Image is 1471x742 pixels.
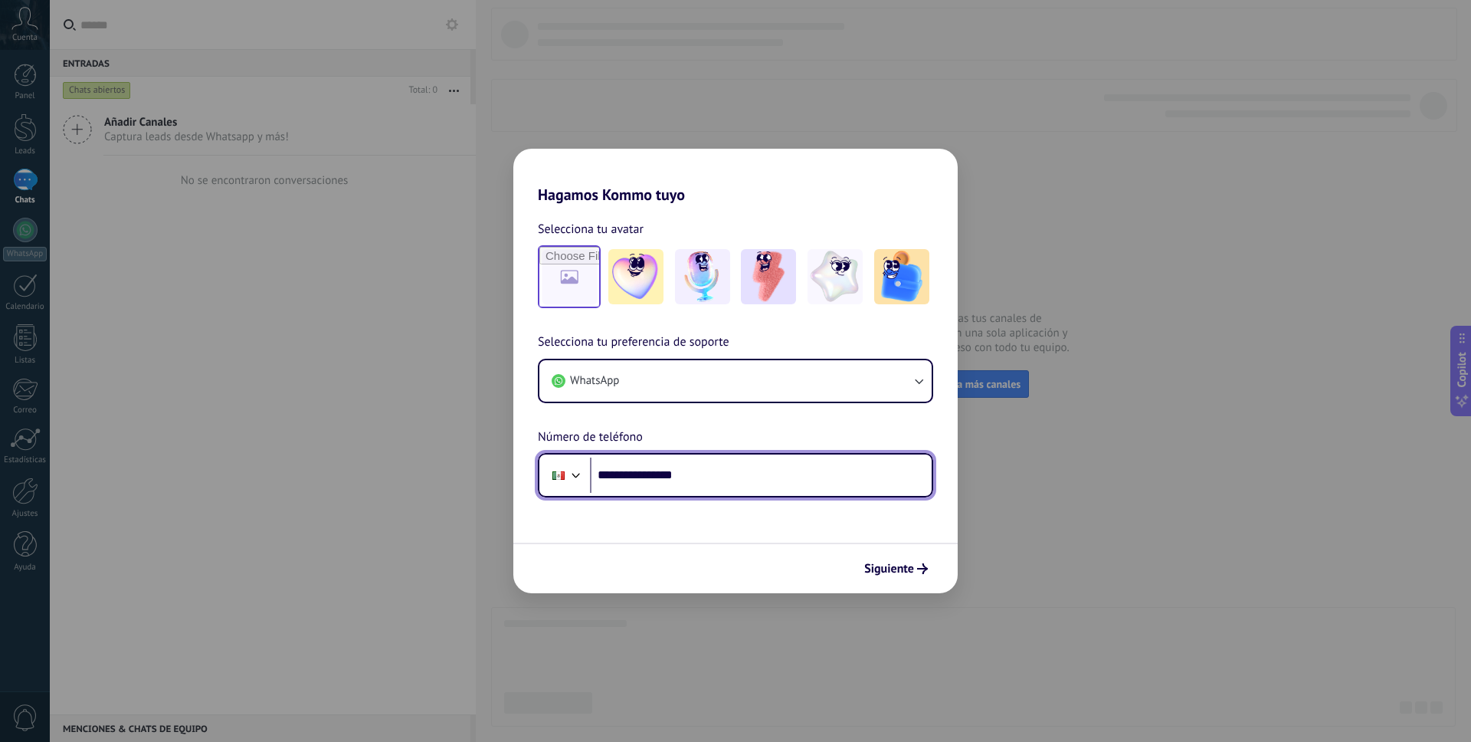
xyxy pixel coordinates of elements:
[608,249,663,304] img: -1.jpeg
[570,373,619,389] span: WhatsApp
[874,249,929,304] img: -5.jpeg
[513,149,958,204] h2: Hagamos Kommo tuyo
[538,333,729,353] span: Selecciona tu preferencia de soporte
[538,219,644,239] span: Selecciona tu avatar
[857,556,935,582] button: Siguiente
[544,459,573,491] div: Mexico: + 52
[675,249,730,304] img: -2.jpeg
[741,249,796,304] img: -3.jpeg
[539,360,932,402] button: WhatsApp
[864,563,914,574] span: Siguiente
[808,249,863,304] img: -4.jpeg
[538,428,643,448] span: Número de teléfono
